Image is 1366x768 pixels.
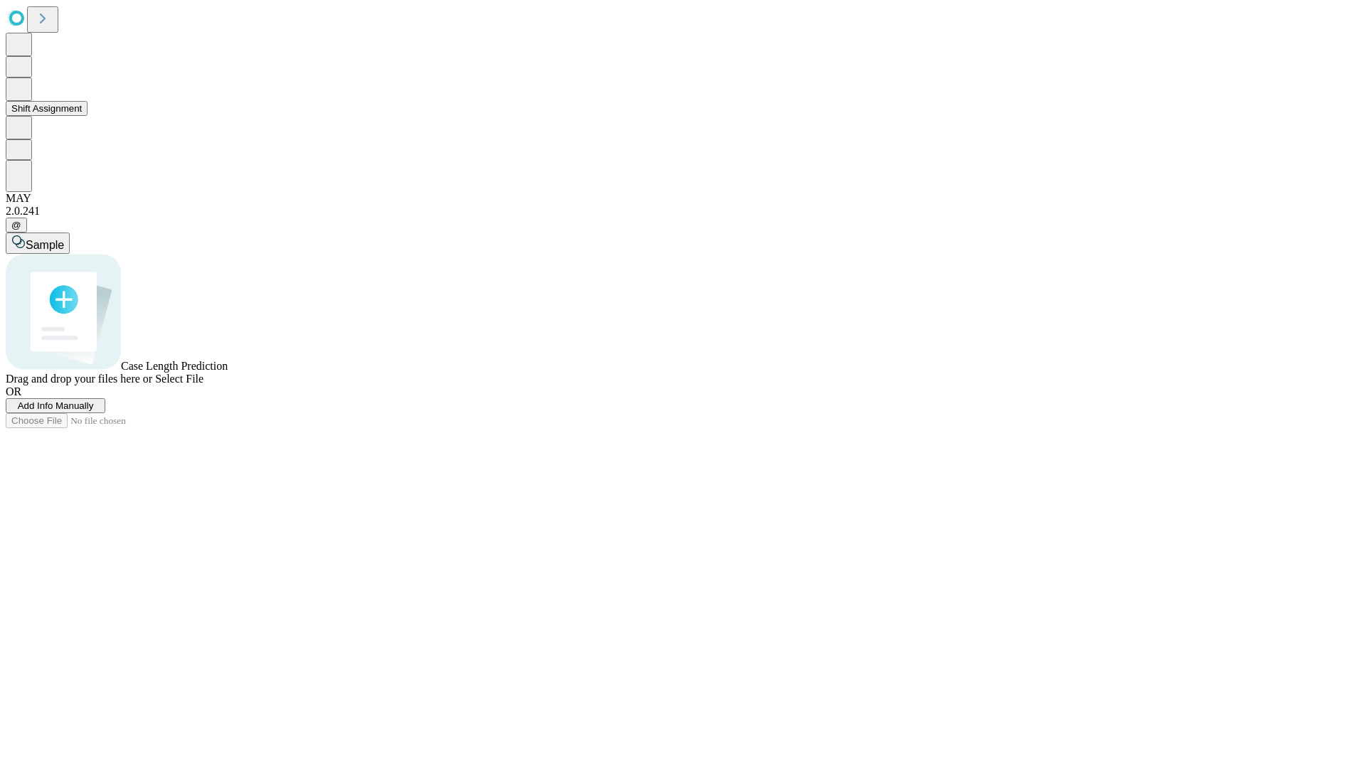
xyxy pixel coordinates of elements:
[6,233,70,254] button: Sample
[11,220,21,230] span: @
[6,373,152,385] span: Drag and drop your files here or
[155,373,203,385] span: Select File
[6,101,88,116] button: Shift Assignment
[121,360,228,372] span: Case Length Prediction
[26,239,64,251] span: Sample
[6,398,105,413] button: Add Info Manually
[6,205,1360,218] div: 2.0.241
[6,192,1360,205] div: MAY
[6,385,21,398] span: OR
[6,218,27,233] button: @
[18,400,94,411] span: Add Info Manually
